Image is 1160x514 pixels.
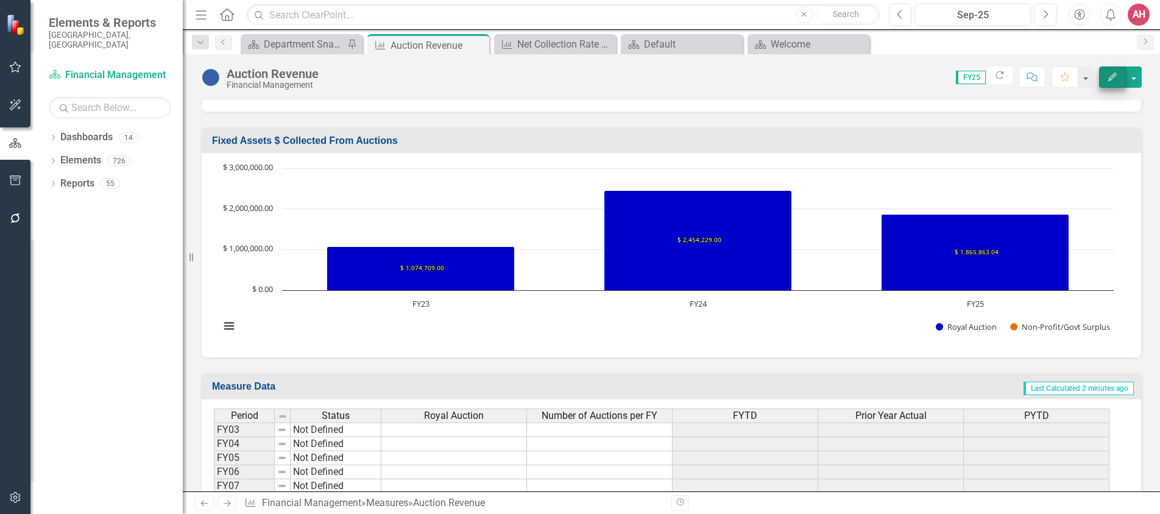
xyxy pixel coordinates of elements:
span: Last Calculated 2 minutes ago [1024,382,1134,395]
path: FY24, 2,454,229. Royal Auction. [604,191,792,291]
div: Auction Revenue [227,67,319,80]
svg: Interactive chart [214,162,1120,345]
span: FY25 [956,71,986,84]
div: 55 [101,179,120,189]
td: Not Defined [291,451,381,465]
a: Reports [60,177,94,191]
span: Status [322,410,350,421]
text: $ 1,865,863.04 [955,248,999,256]
button: AH [1128,4,1150,26]
h3: Measure Data [212,381,546,392]
text: $ 1,074,709.00 [400,263,444,272]
img: No Target Set [201,68,221,87]
img: 8DAGhfEEPCf229AAAAAElFTkSuQmCC [277,453,287,463]
td: Not Defined [291,465,381,479]
text: $ 3,000,000.00 [223,162,273,173]
g: Royal Auction, bar series 1 of 2 with 3 bars. [327,191,1069,291]
a: Financial Management [262,497,361,509]
button: Show Non-Profit/Govt Surplus [1010,321,1109,332]
td: FY05 [214,451,275,465]
button: Search [816,6,877,23]
path: FY23, 1,074,709. Royal Auction. [327,247,515,291]
img: 8DAGhfEEPCf229AAAAAElFTkSuQmCC [277,425,287,435]
img: 8DAGhfEEPCf229AAAAAElFTkSuQmCC [278,412,288,421]
span: Number of Auctions per FY [542,410,657,421]
a: Welcome [751,37,866,52]
a: Dashboards [60,130,113,145]
div: Net Collection Rate for EMS [517,37,613,52]
text: $ 2,000,000.00 [223,202,273,213]
td: Not Defined [291,423,381,437]
div: 14 [119,132,138,143]
div: Sep-25 [919,8,1027,23]
a: Financial Management [49,68,171,82]
text: FY25 [967,298,984,309]
text: $ 0.00 [252,284,273,294]
small: [GEOGRAPHIC_DATA], [GEOGRAPHIC_DATA] [49,30,171,50]
td: Not Defined [291,437,381,451]
div: Auction Revenue [413,497,485,509]
a: Elements [60,154,101,168]
img: ClearPoint Strategy [6,13,27,35]
button: View chart menu, Chart [221,318,238,335]
input: Search ClearPoint... [247,4,880,26]
text: $ 1,000,000.00 [223,243,273,254]
span: PYTD [1024,410,1049,421]
span: FYTD [733,410,757,421]
td: FY04 [214,437,275,451]
input: Search Below... [49,97,171,118]
div: Auction Revenue [391,38,486,53]
text: FY23 [412,298,430,309]
span: Search [833,9,859,19]
text: FY24 [690,298,707,309]
div: 726 [107,155,131,166]
img: 8DAGhfEEPCf229AAAAAElFTkSuQmCC [277,481,287,491]
td: FY03 [214,423,275,437]
td: FY06 [214,465,275,479]
td: Not Defined [291,479,381,493]
img: 8DAGhfEEPCf229AAAAAElFTkSuQmCC [277,467,287,477]
a: Measures [366,497,408,509]
a: Default [624,37,740,52]
span: Prior Year Actual [855,410,927,421]
img: 8DAGhfEEPCf229AAAAAElFTkSuQmCC [277,439,287,449]
span: Elements & Reports [49,15,171,30]
div: Chart. Highcharts interactive chart. [214,162,1129,345]
a: Department Snapshot [244,37,344,52]
td: FY07 [214,479,275,493]
div: Default [644,37,740,52]
div: Financial Management [227,80,319,90]
a: Net Collection Rate for EMS [497,37,613,52]
text: $ 2,454,229.00 [677,235,721,244]
span: Royal Auction [424,410,484,421]
path: FY25, 1,865,863.04. Royal Auction. [882,215,1069,291]
div: Welcome [771,37,866,52]
div: Department Snapshot [264,37,344,52]
h3: Fixed Assets $ Collected From Auctions [212,135,1135,146]
button: Sep-25 [915,4,1031,26]
button: Show Royal Auction [936,321,997,332]
div: » » [244,496,662,510]
span: Period [231,410,258,421]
